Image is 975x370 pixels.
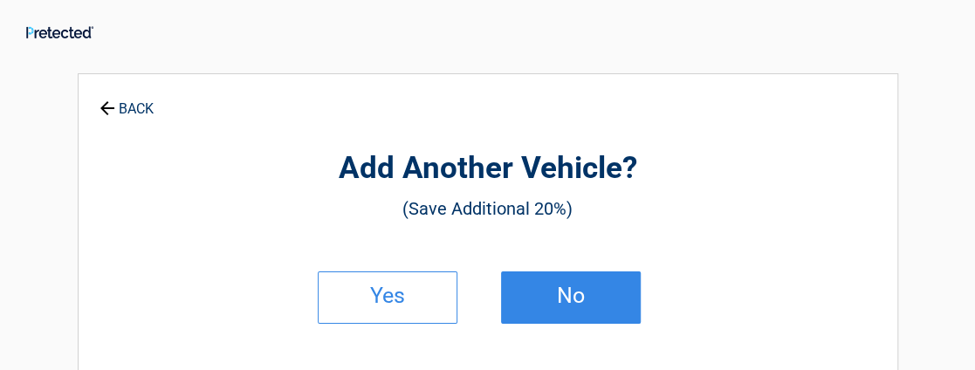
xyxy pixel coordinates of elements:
[26,26,93,38] img: Main Logo
[175,148,801,189] h2: Add Another Vehicle?
[175,194,801,223] h3: (Save Additional 20%)
[96,86,157,116] a: BACK
[336,290,439,302] h2: Yes
[519,290,622,302] h2: No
